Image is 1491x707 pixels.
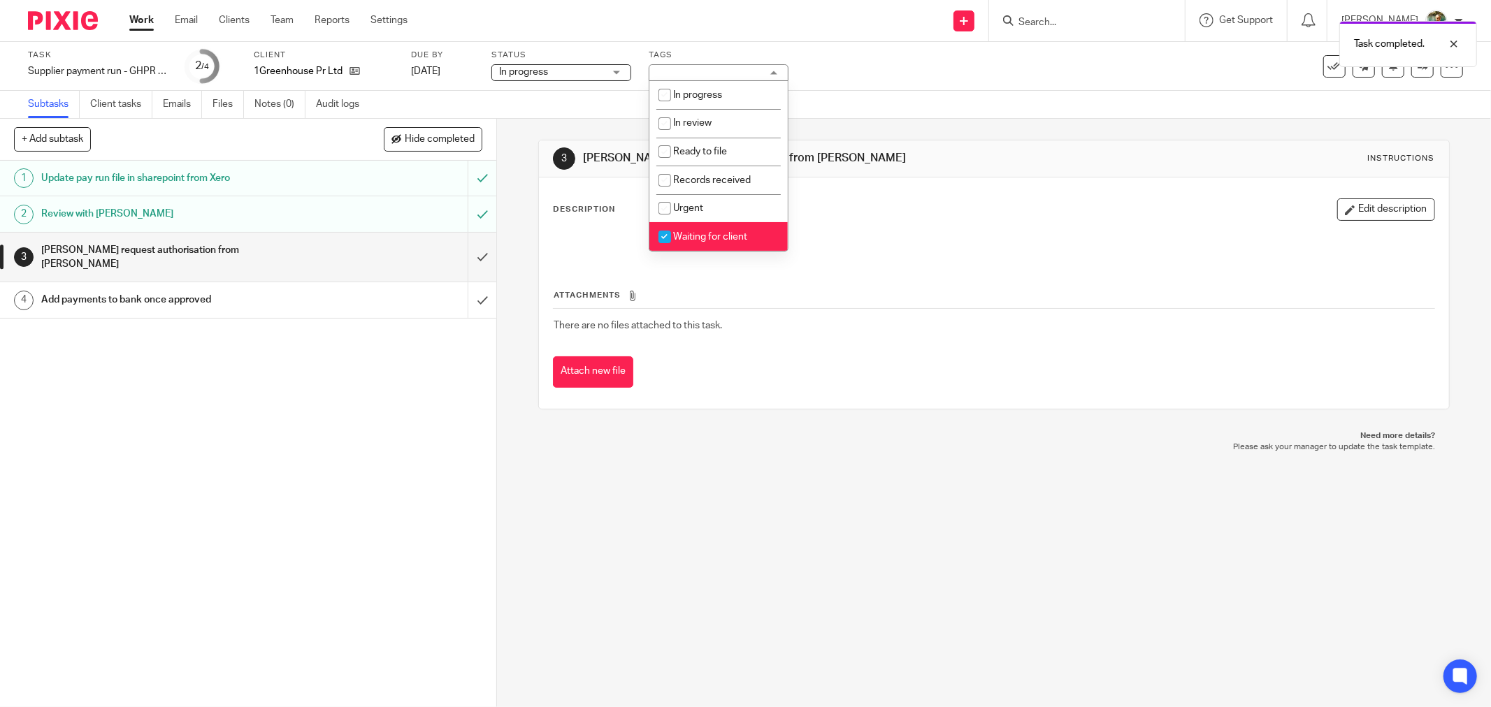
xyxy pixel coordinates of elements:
span: In review [673,118,712,128]
button: Attach new file [553,356,633,388]
a: Settings [370,13,408,27]
div: 3 [553,147,575,170]
span: Records received [673,175,751,185]
a: Email [175,13,198,27]
a: Client tasks [90,91,152,118]
h1: Add payments to bank once approved [41,289,317,310]
span: [DATE] [411,66,440,76]
a: Clients [219,13,250,27]
button: Hide completed [384,127,482,151]
label: Task [28,50,168,61]
label: Tags [649,50,788,61]
p: Need more details? [552,430,1436,442]
span: Attachments [554,291,621,299]
span: There are no files attached to this task. [554,321,722,330]
p: 1Greenhouse Pr Ltd [254,64,343,78]
a: Work [129,13,154,27]
a: Reports [315,13,350,27]
div: 2 [14,205,34,224]
h1: [PERSON_NAME] request authorisation from [PERSON_NAME] [41,240,317,275]
span: Waiting for client [673,232,747,242]
a: Team [271,13,294,27]
p: Please ask your manager to update the task template. [552,442,1436,453]
a: Audit logs [316,91,370,118]
div: 3 [14,247,34,267]
div: 2 [195,58,209,74]
p: Task completed. [1354,37,1425,51]
div: Supplier payment run - GHPR - 20th [28,64,168,78]
label: Status [491,50,631,61]
a: Emails [163,91,202,118]
a: Subtasks [28,91,80,118]
img: Photo2.jpg [1425,10,1448,32]
h1: Review with [PERSON_NAME] [41,203,317,224]
div: 4 [14,291,34,310]
span: Urgent [673,203,703,213]
p: Description [553,204,615,215]
label: Client [254,50,394,61]
img: Pixie [28,11,98,30]
h1: [PERSON_NAME] request authorisation from [PERSON_NAME] [583,151,1024,166]
button: Edit description [1337,198,1435,221]
div: 1 [14,168,34,188]
a: Notes (0) [254,91,305,118]
div: Instructions [1368,153,1435,164]
button: + Add subtask [14,127,91,151]
label: Due by [411,50,474,61]
h1: Update pay run file in sharepoint from Xero [41,168,317,189]
span: In progress [673,90,722,100]
span: Ready to file [673,147,727,156]
span: In progress [499,67,548,77]
span: Hide completed [405,134,475,145]
small: /4 [201,63,209,71]
a: Files [213,91,244,118]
